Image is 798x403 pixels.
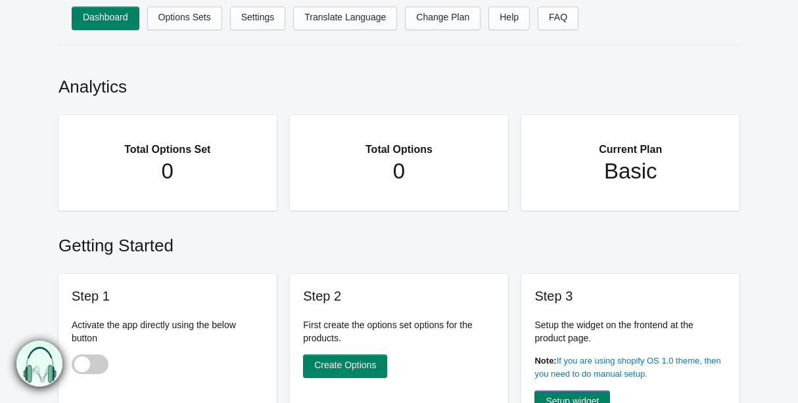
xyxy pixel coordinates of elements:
p: Setup the widget on the frontend at the product page. [534,318,726,345]
a: Create Options [303,354,387,378]
p: First create the options set options for the products. [303,318,495,345]
a: Settings [230,7,286,30]
a: Dashboard [72,7,139,30]
h2: Analytics [59,62,739,105]
a: Change Plan [405,7,481,30]
h2: Total Options Set [85,128,250,158]
h3: Step 2 [303,287,495,305]
a: Help [488,7,530,30]
h2: Total Options [316,128,482,158]
h3: Step 1 [72,287,264,305]
a: Options Sets [147,7,222,30]
a: FAQ [538,7,578,30]
h1: 0 [85,158,250,184]
a: If you are using shopify OS 1.0 theme, then you need to do manual setup. [534,356,720,379]
a: Translate Language [293,7,397,30]
h3: Step 3 [534,287,726,305]
img: bxm.png [16,341,62,387]
p: Activate the app directly using the below button [72,318,264,345]
h2: Getting Started [59,221,739,264]
h2: Current Plan [548,128,713,158]
h1: Basic [548,158,713,184]
h1: 0 [316,158,482,184]
b: Note: [534,356,556,366]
